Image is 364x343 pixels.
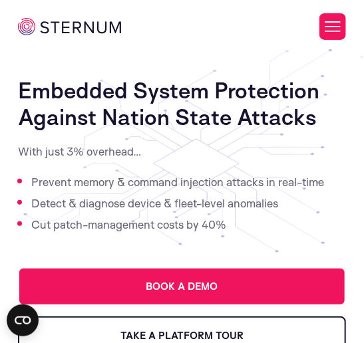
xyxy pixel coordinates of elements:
[7,304,39,336] button: Open CMP widget
[120,331,244,340] span: Take a Platform Tour
[31,193,345,214] li: Detect & diagnose device & fleet-level anomalies
[18,267,345,306] a: Book a demo
[146,282,218,291] span: Book a demo
[319,13,346,40] button: Toggle Menu
[18,141,345,162] p: With just 3% overhead…
[18,77,345,130] h1: Embedded System Protection Against Nation State Attacks
[18,18,121,35] img: sternum iot
[31,214,345,235] li: Cut patch-management costs by 40%
[31,171,345,193] li: Prevent memory & command injection attacks in real-time
[361,56,363,58] img: Animation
